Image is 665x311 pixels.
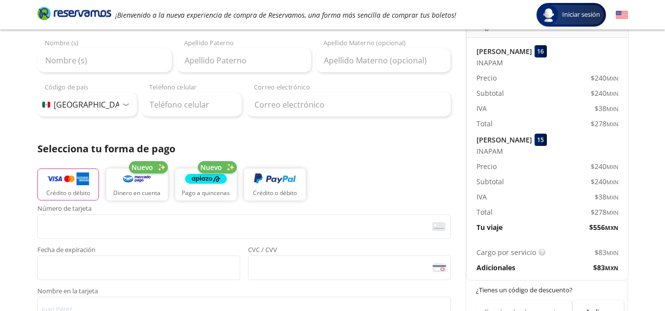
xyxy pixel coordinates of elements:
p: [PERSON_NAME] [476,46,532,57]
small: MXN [606,178,618,186]
span: $ 83 [593,262,618,273]
p: Tu viaje [476,222,503,232]
span: $ 556 [589,222,618,232]
img: card [432,222,445,231]
span: CVC / CVV [248,247,451,255]
input: Correo electrónico [247,92,451,117]
input: Teléfono celular [142,92,242,117]
small: MXN [606,163,618,170]
p: IVA [476,103,487,113]
a: Brand Logo [37,6,111,24]
p: Pago a quincenas [182,189,230,198]
div: 15 [535,134,547,146]
input: Nombre (s) [37,48,172,73]
small: MXN [606,75,618,82]
small: MXN [606,209,618,216]
p: Precio [476,73,497,83]
span: $ 83 [595,247,618,257]
small: MXN [606,249,618,256]
p: Cargo por servicio [476,247,536,257]
span: INAPAM [476,57,503,68]
span: $ 240 [591,73,618,83]
p: Total [476,207,493,217]
span: $ 278 [591,118,618,129]
button: Dinero en cuenta [106,169,168,200]
button: Crédito o débito [37,169,99,200]
small: MXN [605,224,618,231]
span: $ 240 [591,161,618,171]
button: Pago a quincenas [175,169,237,200]
span: Fecha de expiración [37,247,240,255]
span: Número de tarjeta [37,205,451,214]
input: Apellido Paterno [177,48,311,73]
p: Adicionales [476,262,515,273]
button: Crédito o débito [244,169,306,200]
span: $ 240 [591,88,618,98]
small: MXN [606,90,618,97]
p: Selecciona tu forma de pago [37,141,451,156]
i: Brand Logo [37,6,111,21]
p: Total [476,118,493,129]
iframe: Iframe de la fecha de caducidad de la tarjeta asegurada [42,258,236,277]
small: MXN [606,105,618,113]
iframe: Iframe del código de seguridad de la tarjeta asegurada [253,258,446,277]
small: MXN [605,264,618,272]
span: INAPAM [476,146,503,156]
span: $ 38 [595,192,618,202]
p: [PERSON_NAME] [476,135,532,145]
span: Nuevo [131,162,153,172]
em: ¡Bienvenido a la nueva experiencia de compra de Reservamos, una forma más sencilla de comprar tus... [115,10,456,20]
span: Nombre en la tarjeta [37,288,451,297]
p: IVA [476,192,487,202]
span: $ 240 [591,176,618,187]
p: Precio [476,161,497,171]
p: Crédito o débito [253,189,297,198]
div: 16 [535,45,547,57]
p: Crédito o débito [46,189,90,198]
p: Subtotal [476,88,504,98]
p: ¿Tienes un código de descuento? [476,285,619,295]
span: $ 278 [591,207,618,217]
p: Dinero en cuenta [113,189,160,198]
iframe: Iframe del número de tarjeta asegurada [42,217,446,236]
p: Subtotal [476,176,504,187]
input: Apellido Materno (opcional) [316,48,450,73]
img: MX [42,102,50,108]
span: Iniciar sesión [558,10,604,20]
small: MXN [606,120,618,128]
span: Nuevo [200,162,222,172]
span: $ 38 [595,103,618,113]
small: MXN [606,194,618,201]
button: English [616,9,628,21]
